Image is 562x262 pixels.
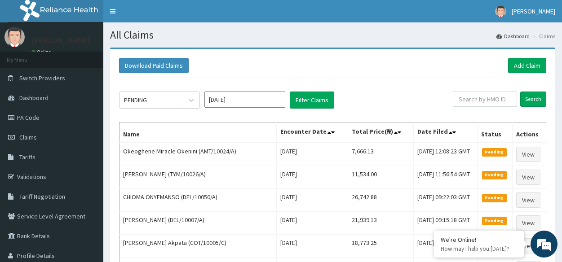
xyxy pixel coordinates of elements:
td: [DATE] 09:15:18 GMT [414,212,478,235]
td: 26,742.88 [348,189,414,212]
td: 18,773.25 [348,235,414,258]
th: Total Price(₦) [348,122,414,143]
input: Search by HMO ID [453,92,517,107]
td: [DATE] 11:56:54 GMT [414,166,478,189]
input: Search [520,92,546,107]
div: We're Online! [441,236,517,244]
td: Okeoghene Miracle Okenini (AMT/10024/A) [119,143,277,166]
span: Pending [482,171,507,179]
th: Encounter Date [276,122,348,143]
span: Pending [482,217,507,225]
td: [DATE] [276,212,348,235]
td: [DATE] 09:22:03 GMT [414,189,478,212]
span: Switch Providers [19,74,65,82]
button: Filter Claims [290,92,334,109]
td: 11,534.00 [348,166,414,189]
th: Date Filed [414,122,478,143]
td: CHIOMA ONYEMANSO (DEL/10050/A) [119,189,277,212]
td: 7,666.13 [348,143,414,166]
a: Dashboard [496,32,530,40]
td: [DATE] [276,143,348,166]
a: View [516,238,540,253]
td: [DATE] 17:13:46 GMT [414,235,478,258]
a: View [516,147,540,162]
td: [PERSON_NAME] (TYM/10026/A) [119,166,277,189]
li: Claims [531,32,555,40]
span: Pending [482,148,507,156]
p: [PERSON_NAME] [31,36,90,44]
img: User Image [4,27,25,47]
td: 21,939.13 [348,212,414,235]
a: Add Claim [508,58,546,73]
span: Dashboard [19,94,49,102]
td: [DATE] [276,189,348,212]
a: View [516,192,540,208]
span: [PERSON_NAME] [512,7,555,15]
div: PENDING [124,96,147,105]
th: Name [119,122,277,143]
span: Claims [19,133,37,141]
img: User Image [495,6,506,17]
td: [PERSON_NAME] (DEL/10007/A) [119,212,277,235]
a: View [516,215,540,231]
h1: All Claims [110,29,555,41]
p: How may I help you today? [441,245,517,253]
a: Online [31,49,53,55]
button: Download Paid Claims [119,58,189,73]
td: [DATE] [276,166,348,189]
span: Tariffs [19,153,35,161]
a: View [516,170,540,185]
td: [DATE] [276,235,348,258]
span: Pending [482,194,507,202]
td: [DATE] 12:08:23 GMT [414,143,478,166]
th: Status [478,122,513,143]
td: [PERSON_NAME] Akpata (COT/10005/C) [119,235,277,258]
span: Tariff Negotiation [19,192,65,201]
th: Actions [512,122,546,143]
input: Select Month and Year [204,92,285,108]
